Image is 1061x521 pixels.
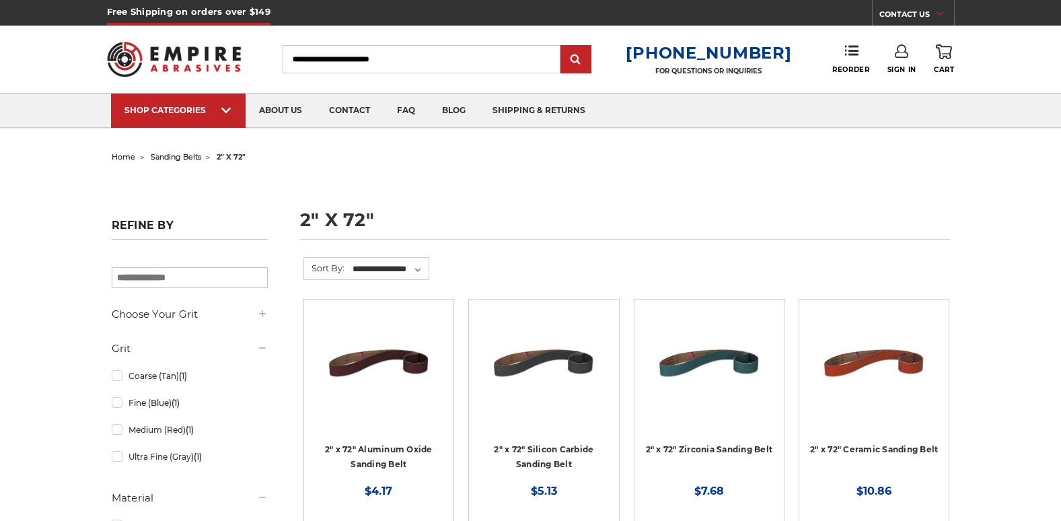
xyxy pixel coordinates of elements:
a: about us [246,94,316,128]
span: $5.13 [531,485,557,497]
input: Submit [562,46,589,73]
a: contact [316,94,383,128]
span: (1) [172,398,180,408]
img: 2" x 72" Aluminum Oxide Pipe Sanding Belt [325,309,433,417]
a: home [112,152,135,162]
a: shipping & returns [479,94,599,128]
a: Fine (Blue) [112,391,268,415]
span: (1) [194,452,202,462]
span: (1) [186,425,194,435]
a: Reorder [832,44,869,73]
a: Medium (Red) [112,418,268,442]
img: 2" x 72" Ceramic Pipe Sanding Belt [820,309,928,417]
span: $4.17 [365,485,392,497]
span: Sign In [887,65,916,74]
h1: 2" x 72" [300,211,950,240]
a: faq [383,94,429,128]
a: 2" x 72" Ceramic Sanding Belt [810,444,938,454]
span: $7.68 [694,485,724,497]
h5: Choose Your Grit [112,306,268,322]
span: Reorder [832,65,869,74]
h5: Material [112,490,268,506]
a: Cart [934,44,954,74]
p: FOR QUESTIONS OR INQUIRIES [626,67,791,75]
a: Coarse (Tan) [112,364,268,388]
span: Cart [934,65,954,74]
a: blog [429,94,479,128]
span: (1) [179,371,187,381]
img: 2" x 72" Zirconia Pipe Sanding Belt [655,309,763,417]
span: 2" x 72" [217,152,246,162]
a: 2" x 72" Silicon Carbide Sanding Belt [494,444,593,470]
div: SHOP CATEGORIES [124,105,232,115]
span: $10.86 [856,485,891,497]
a: 2" x 72" Zirconia Pipe Sanding Belt [644,309,774,440]
label: Sort By: [304,258,344,278]
select: Sort By: [351,259,429,279]
img: Empire Abrasives [107,33,242,85]
a: CONTACT US [879,7,954,26]
a: 2" x 72" Aluminum Oxide Pipe Sanding Belt [314,309,444,440]
a: sanding belts [151,152,201,162]
a: 2" x 72" Ceramic Pipe Sanding Belt [809,309,939,440]
a: 2" x 72" Silicon Carbide File Belt [478,309,609,440]
h5: Grit [112,341,268,357]
a: [PHONE_NUMBER] [626,43,791,63]
h5: Refine by [112,219,268,240]
img: 2" x 72" Silicon Carbide File Belt [490,309,597,417]
a: 2" x 72" Aluminum Oxide Sanding Belt [325,444,433,470]
a: Ultra Fine (Gray) [112,445,268,468]
a: 2" x 72" Zirconia Sanding Belt [646,444,773,454]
